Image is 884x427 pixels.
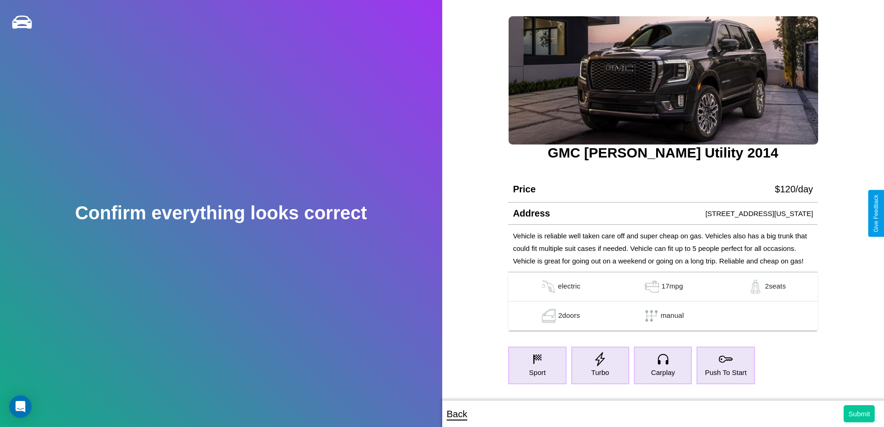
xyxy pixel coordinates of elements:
[661,309,684,323] p: manual
[539,280,558,294] img: gas
[540,309,558,323] img: gas
[591,366,609,379] p: Turbo
[746,280,765,294] img: gas
[775,181,813,197] p: $ 120 /day
[651,366,675,379] p: Carplay
[75,203,367,223] h2: Confirm everything looks correct
[844,405,875,422] button: Submit
[9,395,32,418] div: Open Intercom Messenger
[513,230,813,267] p: Vehicle is reliable well taken care off and super cheap on gas. Vehicles also has a big trunk tha...
[513,184,536,195] h4: Price
[873,195,879,232] div: Give Feedback
[661,280,683,294] p: 17 mpg
[705,207,813,220] p: [STREET_ADDRESS][US_STATE]
[558,309,580,323] p: 2 doors
[558,280,581,294] p: electric
[705,366,747,379] p: Push To Start
[643,280,661,294] img: gas
[529,366,546,379] p: Sport
[447,406,467,422] p: Back
[513,208,550,219] h4: Address
[765,280,786,294] p: 2 seats
[508,145,818,161] h3: GMC [PERSON_NAME] Utility 2014
[508,272,818,331] table: simple table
